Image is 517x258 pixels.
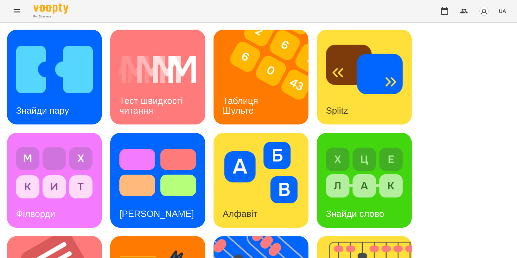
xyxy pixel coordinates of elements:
[33,14,68,19] span: For Business
[326,39,403,100] img: Splitz
[213,30,308,124] a: Таблиця ШультеТаблиця Шульте
[33,3,68,14] img: Voopty Logo
[119,208,194,219] h3: [PERSON_NAME]
[213,133,308,228] a: АлфавітАлфавіт
[16,105,69,116] h3: Знайди пару
[7,133,102,228] a: ФілвордиФілворди
[317,30,412,124] a: SplitzSplitz
[326,142,403,203] img: Знайди слово
[326,105,348,116] h3: Splitz
[7,30,102,124] a: Знайди паруЗнайди пару
[110,133,205,228] a: Тест Струпа[PERSON_NAME]
[317,133,412,228] a: Знайди словоЗнайди слово
[119,96,185,115] h3: Тест швидкості читання
[223,208,257,219] h3: Алфавіт
[213,30,317,124] img: Таблиця Шульте
[110,30,205,124] a: Тест швидкості читанняТест швидкості читання
[223,96,261,115] h3: Таблиця Шульте
[119,142,196,203] img: Тест Струпа
[223,142,299,203] img: Алфавіт
[8,3,25,20] button: Menu
[326,208,384,219] h3: Знайди слово
[496,5,509,17] button: UA
[119,39,196,100] img: Тест швидкості читання
[16,39,93,100] img: Знайди пару
[479,6,489,16] img: avatar_s.png
[499,7,506,15] span: UA
[16,208,55,219] h3: Філворди
[16,142,93,203] img: Філворди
